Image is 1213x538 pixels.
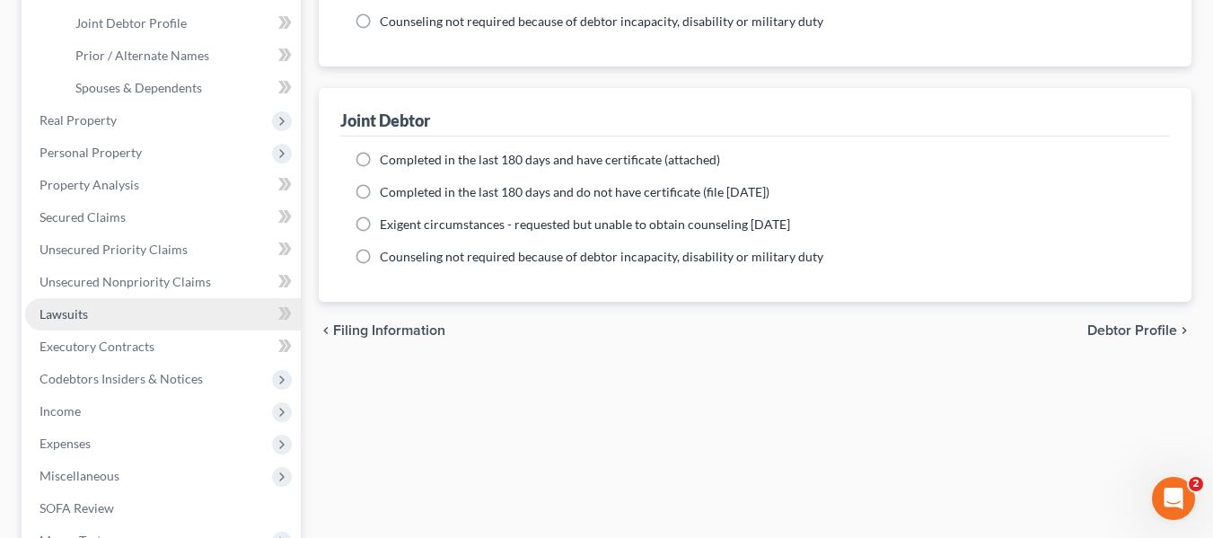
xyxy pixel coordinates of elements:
span: Secured Claims [40,209,126,225]
i: chevron_left [319,323,333,338]
a: Joint Debtor Profile [61,7,301,40]
a: Executory Contracts [25,331,301,363]
a: Secured Claims [25,201,301,234]
span: Property Analysis [40,177,139,192]
span: Lawsuits [40,306,88,322]
span: Codebtors Insiders & Notices [40,371,203,386]
div: Joint Debtor [340,110,430,131]
span: Counseling not required because of debtor incapacity, disability or military duty [380,249,823,264]
span: Unsecured Nonpriority Claims [40,274,211,289]
span: Unsecured Priority Claims [40,242,188,257]
a: Unsecured Nonpriority Claims [25,266,301,298]
a: Lawsuits [25,298,301,331]
span: Miscellaneous [40,468,119,483]
span: Completed in the last 180 days and do not have certificate (file [DATE]) [380,184,769,199]
button: Debtor Profile chevron_right [1087,323,1191,338]
span: 2 [1189,477,1203,491]
iframe: Intercom live chat [1152,477,1195,520]
span: Prior / Alternate Names [75,48,209,63]
span: Filing Information [333,323,445,338]
a: Prior / Alternate Names [61,40,301,72]
span: Income [40,403,81,419]
span: Expenses [40,436,91,451]
button: chevron_left Filing Information [319,323,445,338]
span: Executory Contracts [40,339,154,354]
a: SOFA Review [25,492,301,525]
i: chevron_right [1177,323,1191,338]
span: Counseling not required because of debtor incapacity, disability or military duty [380,13,823,29]
span: Spouses & Dependents [75,80,202,95]
span: Joint Debtor Profile [75,15,187,31]
span: Debtor Profile [1087,323,1177,338]
a: Property Analysis [25,169,301,201]
span: Real Property [40,112,117,128]
a: Spouses & Dependents [61,72,301,104]
span: Personal Property [40,145,142,160]
span: Completed in the last 180 days and have certificate (attached) [380,152,720,167]
span: SOFA Review [40,500,114,516]
span: Exigent circumstances - requested but unable to obtain counseling [DATE] [380,216,790,232]
a: Unsecured Priority Claims [25,234,301,266]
